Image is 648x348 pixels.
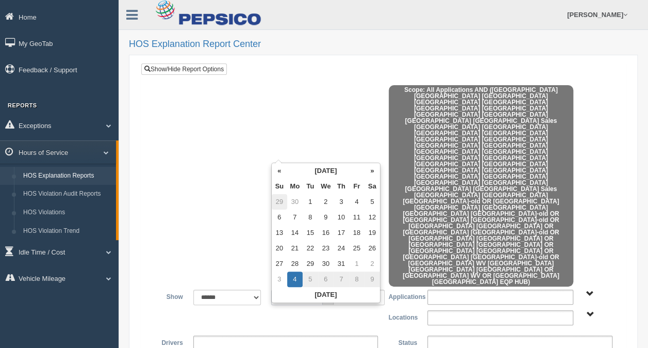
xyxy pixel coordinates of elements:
[303,194,318,210] td: 1
[272,287,380,303] th: [DATE]
[287,225,303,241] td: 14
[272,210,287,225] td: 6
[287,194,303,210] td: 30
[303,272,318,287] td: 5
[364,163,380,179] th: »
[383,336,422,348] label: Status
[318,272,334,287] td: 6
[364,241,380,256] td: 26
[334,210,349,225] td: 10
[272,194,287,210] td: 29
[364,256,380,272] td: 2
[349,179,364,194] th: Fr
[349,241,364,256] td: 25
[318,225,334,241] td: 16
[272,225,287,241] td: 13
[318,210,334,225] td: 9
[303,179,318,194] th: Tu
[287,241,303,256] td: 21
[19,222,116,241] a: HOS Violation Trend
[334,179,349,194] th: Th
[287,179,303,194] th: Mo
[19,185,116,203] a: HOS Violation Audit Reports
[349,210,364,225] td: 11
[149,290,188,302] label: Show
[349,256,364,272] td: 1
[364,272,380,287] td: 9
[129,39,638,50] h2: HOS Explanation Report Center
[364,225,380,241] td: 19
[272,163,287,179] th: «
[19,167,116,185] a: HOS Explanation Reports
[318,194,334,210] td: 2
[334,256,349,272] td: 31
[287,256,303,272] td: 28
[19,203,116,222] a: HOS Violations
[364,210,380,225] td: 12
[364,179,380,194] th: Sa
[303,225,318,241] td: 15
[287,163,364,179] th: [DATE]
[349,272,364,287] td: 8
[303,256,318,272] td: 29
[287,272,303,287] td: 4
[149,336,188,348] label: Drivers
[334,225,349,241] td: 17
[272,272,287,287] td: 3
[334,194,349,210] td: 3
[272,179,287,194] th: Su
[141,64,227,75] a: Show/Hide Report Options
[384,310,423,323] label: Locations
[303,210,318,225] td: 8
[318,241,334,256] td: 23
[364,194,380,210] td: 5
[287,210,303,225] td: 7
[334,241,349,256] td: 24
[383,290,422,302] label: Applications
[303,241,318,256] td: 22
[389,85,574,287] span: Scope: All Applications AND ([GEOGRAPHIC_DATA] [GEOGRAPHIC_DATA] [GEOGRAPHIC_DATA] [GEOGRAPHIC_DA...
[334,272,349,287] td: 7
[318,256,334,272] td: 30
[349,194,364,210] td: 4
[272,256,287,272] td: 27
[318,179,334,194] th: We
[272,241,287,256] td: 20
[349,225,364,241] td: 18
